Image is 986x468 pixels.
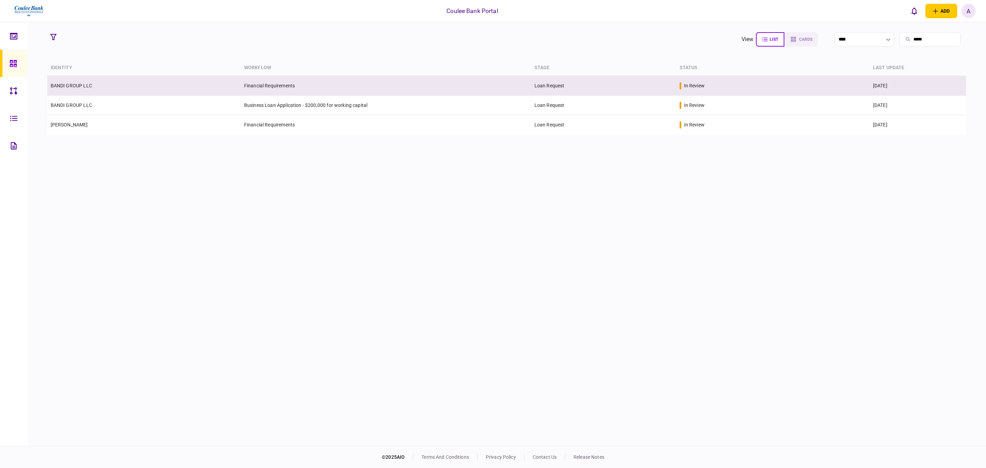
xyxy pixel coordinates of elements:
[742,35,754,44] div: view
[241,76,531,96] td: Financial Requirements
[684,82,705,89] div: in review
[573,454,604,460] a: release notes
[51,102,92,108] a: BANDI GROUP LLC
[421,454,469,460] a: terms and conditions
[531,76,676,96] td: Loan Request
[870,60,966,76] th: last update
[533,454,557,460] a: contact us
[870,96,966,115] td: [DATE]
[799,37,812,42] span: cards
[382,454,413,461] div: © 2025 AIO
[756,32,784,47] button: list
[531,60,676,76] th: stage
[925,4,957,18] button: open adding identity options
[14,2,44,20] img: client company logo
[51,122,88,127] a: [PERSON_NAME]
[51,83,92,88] a: BANDI GROUP LLC
[531,96,676,115] td: Loan Request
[684,102,705,109] div: in review
[676,60,870,76] th: status
[241,60,531,76] th: workflow
[531,115,676,135] td: Loan Request
[241,115,531,135] td: Financial Requirements
[241,96,531,115] td: Business Loan Application - $200,000 for working capital
[907,4,921,18] button: open notifications list
[486,454,516,460] a: privacy policy
[446,7,498,15] div: Coulee Bank Portal
[770,37,778,42] span: list
[684,121,705,128] div: in review
[961,4,976,18] button: A
[870,115,966,135] td: [DATE]
[870,76,966,96] td: [DATE]
[784,32,818,47] button: cards
[47,60,241,76] th: identity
